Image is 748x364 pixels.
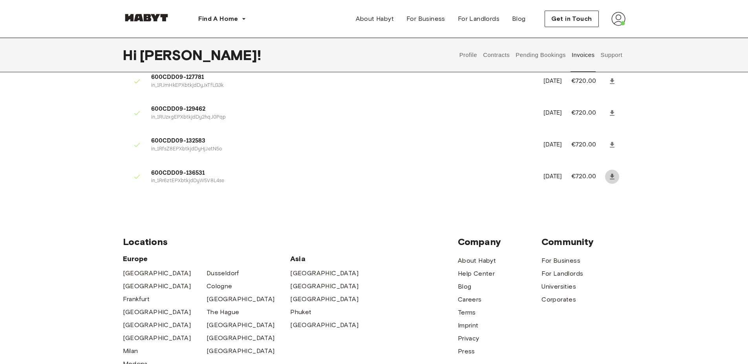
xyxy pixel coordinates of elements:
[482,38,511,72] button: Contracts
[541,256,580,265] a: For Business
[571,108,607,118] p: €720.00
[207,333,275,343] a: [GEOGRAPHIC_DATA]
[600,38,624,72] button: Support
[151,82,534,90] p: in_1RJmHkEPXbtkjdDyJxTfLG3k
[543,141,562,150] p: [DATE]
[541,236,625,248] span: Community
[551,14,592,24] span: Get in Touch
[541,269,583,278] a: For Landlords
[123,254,291,263] span: Europe
[151,177,534,185] p: in_1Rr6ztEPXbtkjdDyW5V8L4se
[207,294,275,304] a: [GEOGRAPHIC_DATA]
[458,334,479,343] a: Privacy
[151,137,534,146] span: 600CDD09-132583
[458,256,496,265] a: About Habyt
[515,38,567,72] button: Pending Bookings
[458,236,541,248] span: Company
[458,321,479,330] a: Imprint
[611,12,625,26] img: avatar
[543,109,562,118] p: [DATE]
[207,320,275,330] a: [GEOGRAPHIC_DATA]
[458,269,495,278] a: Help Center
[207,282,232,291] a: Cologne
[545,11,599,27] button: Get in Touch
[458,282,472,291] a: Blog
[123,14,170,22] img: Habyt
[151,73,534,82] span: 600CDD09-127781
[151,114,534,121] p: in_1RUzxgEPXbtkjdDy2hqJ0Pqp
[207,269,239,278] a: Dusseldorf
[541,282,576,291] a: Universities
[123,346,138,356] a: Milan
[571,38,595,72] button: Invoices
[123,294,150,304] a: Frankfurt
[571,77,607,86] p: €720.00
[290,282,358,291] a: [GEOGRAPHIC_DATA]
[456,38,625,72] div: user profile tabs
[123,333,191,343] a: [GEOGRAPHIC_DATA]
[207,307,240,317] a: The Hague
[458,38,478,72] button: Profile
[458,14,499,24] span: For Landlords
[400,11,452,27] a: For Business
[151,105,534,114] span: 600CDD09-129462
[290,269,358,278] a: [GEOGRAPHIC_DATA]
[290,294,358,304] a: [GEOGRAPHIC_DATA]
[543,172,562,181] p: [DATE]
[349,11,400,27] a: About Habyt
[123,307,191,317] a: [GEOGRAPHIC_DATA]
[458,347,475,356] a: Press
[290,320,358,330] a: [GEOGRAPHIC_DATA]
[290,307,311,317] a: Phuket
[571,140,607,150] p: €720.00
[541,295,576,304] a: Corporates
[123,282,191,291] a: [GEOGRAPHIC_DATA]
[543,77,562,86] p: [DATE]
[123,320,191,330] a: [GEOGRAPHIC_DATA]
[123,236,458,248] span: Locations
[140,47,261,63] span: [PERSON_NAME] !
[123,269,191,278] a: [GEOGRAPHIC_DATA]
[512,14,526,24] span: Blog
[458,295,482,304] a: Careers
[198,14,238,24] span: Find A Home
[207,346,275,356] a: [GEOGRAPHIC_DATA]
[192,11,252,27] button: Find A Home
[406,14,445,24] span: For Business
[356,14,394,24] span: About Habyt
[151,169,534,178] span: 600CDD09-136531
[458,308,476,317] a: Terms
[452,11,506,27] a: For Landlords
[506,11,532,27] a: Blog
[290,254,374,263] span: Asia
